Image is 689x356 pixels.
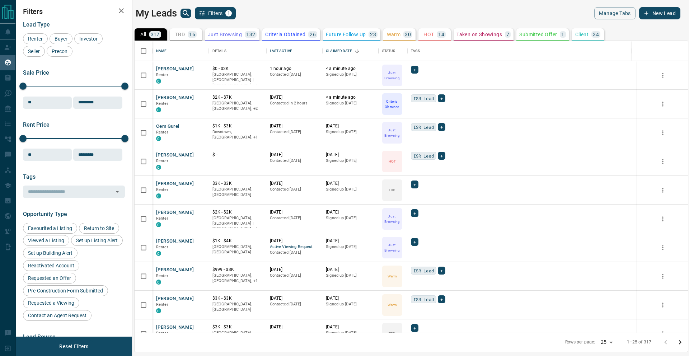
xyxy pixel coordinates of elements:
p: [GEOGRAPHIC_DATA], [GEOGRAPHIC_DATA] [212,301,263,313]
div: Buyer [50,33,72,44]
p: 14 [438,32,444,37]
div: Set up Building Alert [23,248,78,258]
p: Contacted [DATE] [270,187,319,192]
p: Signed up [DATE] [326,187,375,192]
button: search button [181,9,191,18]
div: + [411,324,418,332]
p: Signed up [DATE] [326,100,375,106]
span: Renter [156,273,168,278]
button: [PERSON_NAME] [156,209,194,216]
span: Renter [156,101,168,106]
div: + [411,209,418,217]
div: + [411,66,418,74]
div: Seller [23,46,45,57]
div: Status [379,41,407,61]
p: 34 [593,32,599,37]
div: + [411,238,418,246]
p: [DATE] [270,295,319,301]
p: TBD [175,32,185,37]
p: Toronto [212,129,263,140]
p: $3K - $3K [212,181,263,187]
div: Claimed Date [326,41,352,61]
span: + [413,210,416,217]
p: Contacted [DATE] [270,72,319,78]
div: Tags [407,41,632,61]
div: condos.ca [156,165,161,170]
p: Rows per page: [565,339,595,345]
button: [PERSON_NAME] [156,152,194,159]
span: ISR Lead [413,152,434,159]
p: 317 [151,32,160,37]
div: Details [212,41,227,61]
p: Signed up [DATE] [326,273,375,278]
div: condos.ca [156,136,161,141]
span: Tags [23,173,36,180]
p: [DATE] [270,238,319,244]
div: Name [156,41,167,61]
span: Opportunity Type [23,211,67,217]
p: [GEOGRAPHIC_DATA], [GEOGRAPHIC_DATA] [212,187,263,198]
span: ISR Lead [413,296,434,303]
p: Signed up [DATE] [326,244,375,250]
button: [PERSON_NAME] [156,181,194,187]
button: more [657,300,668,310]
div: Reactivated Account [23,260,79,271]
span: + [413,238,416,245]
span: Requested a Viewing [25,300,77,306]
span: Renter [156,130,168,135]
p: $3K - $3K [212,324,263,330]
div: Viewed a Listing [23,235,69,246]
button: [PERSON_NAME] [156,94,194,101]
p: $3K - $3K [212,295,263,301]
h2: Filters [23,7,125,16]
span: + [440,123,443,131]
div: + [438,295,445,303]
p: [DATE] [270,209,319,215]
span: Renter [156,216,168,221]
button: more [657,214,668,224]
div: Renter [23,33,48,44]
span: Contact an Agent Request [25,313,89,318]
div: Claimed Date [322,41,379,61]
div: condos.ca [156,222,161,227]
span: Rent Price [23,121,50,128]
span: Precon [49,48,70,54]
p: Contacted [DATE] [270,301,319,307]
div: condos.ca [156,193,161,198]
p: Contacted [DATE] [270,129,319,135]
p: $--- [212,152,263,158]
span: Renter [156,187,168,192]
p: < a minute ago [326,94,375,100]
span: Buyer [52,36,70,42]
button: more [657,271,668,282]
p: [DATE] [326,152,375,158]
span: Renter [156,245,168,249]
p: [DATE] [270,267,319,273]
span: + [413,66,416,73]
h1: My Leads [136,8,177,19]
p: [GEOGRAPHIC_DATA], [GEOGRAPHIC_DATA] [212,244,263,255]
p: TBD [389,187,395,193]
p: [DATE] [326,238,375,244]
p: $2K - $7K [212,94,263,100]
button: more [657,156,668,167]
div: + [438,267,445,275]
button: more [657,242,668,253]
button: Reset Filters [55,340,93,352]
p: [DATE] [326,267,375,273]
p: [DATE] [270,94,319,100]
div: Investor [74,33,103,44]
span: Set up Building Alert [25,250,75,256]
span: Set up Listing Alert [74,238,120,243]
span: Sale Price [23,69,49,76]
p: [DATE] [270,123,319,129]
div: + [411,181,418,188]
div: + [438,152,445,160]
p: Contacted [DATE] [270,158,319,164]
div: Return to Site [79,223,119,234]
span: 1 [226,11,231,16]
p: [DATE] [326,181,375,187]
p: Signed up [DATE] [326,129,375,135]
p: Taken on Showings [456,32,502,37]
p: [DATE] [270,152,319,158]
